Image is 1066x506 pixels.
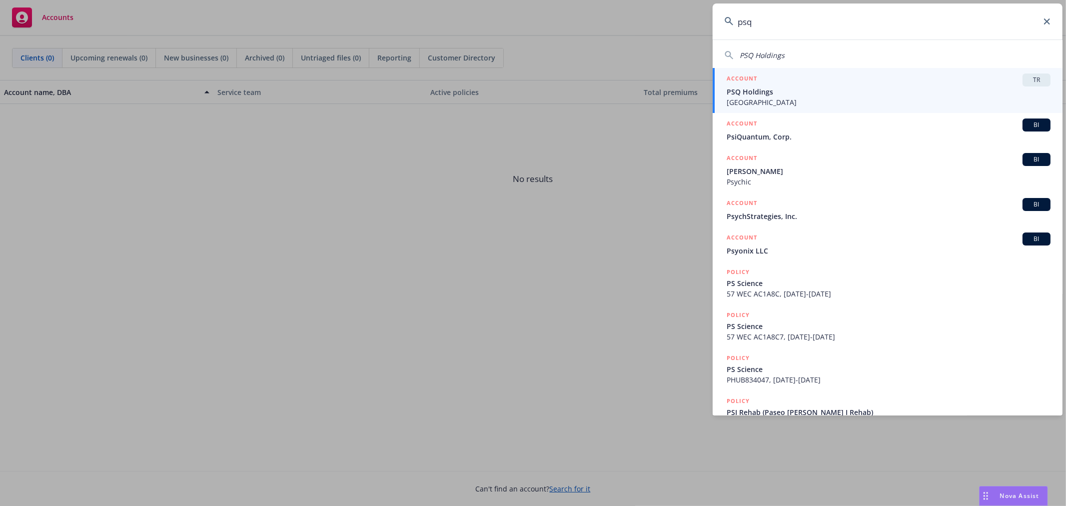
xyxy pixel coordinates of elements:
a: ACCOUNTTRPSQ Holdings[GEOGRAPHIC_DATA] [713,68,1063,113]
span: 57 WEC AC1A8C7, [DATE]-[DATE] [727,331,1051,342]
span: PS Science [727,321,1051,331]
span: PSQ Holdings [740,50,785,60]
h5: POLICY [727,353,750,363]
a: ACCOUNTBIPsychStrategies, Inc. [713,192,1063,227]
h5: ACCOUNT [727,232,757,244]
span: BI [1027,120,1047,129]
span: PsiQuantum, Corp. [727,131,1051,142]
div: Drag to move [980,486,992,505]
h5: POLICY [727,310,750,320]
span: PSI Rehab (Paseo [PERSON_NAME] I Rehab) [727,407,1051,417]
span: 57 WEC AC1A8C, [DATE]-[DATE] [727,288,1051,299]
a: ACCOUNTBIPsiQuantum, Corp. [713,113,1063,147]
span: BI [1027,234,1047,243]
span: Psyonix LLC [727,245,1051,256]
span: [PERSON_NAME] [727,166,1051,176]
span: PHUB834047, [DATE]-[DATE] [727,374,1051,385]
button: Nova Assist [979,486,1048,506]
a: POLICYPSI Rehab (Paseo [PERSON_NAME] I Rehab) [713,390,1063,433]
span: PS Science [727,278,1051,288]
span: PsychStrategies, Inc. [727,211,1051,221]
h5: POLICY [727,267,750,277]
a: ACCOUNTBI[PERSON_NAME]Psychic [713,147,1063,192]
a: POLICYPS Science57 WEC AC1A8C7, [DATE]-[DATE] [713,304,1063,347]
a: ACCOUNTBIPsyonix LLC [713,227,1063,261]
h5: ACCOUNT [727,198,757,210]
h5: ACCOUNT [727,73,757,85]
h5: ACCOUNT [727,118,757,130]
span: TR [1027,75,1047,84]
span: PS Science [727,364,1051,374]
a: POLICYPS SciencePHUB834047, [DATE]-[DATE] [713,347,1063,390]
a: POLICYPS Science57 WEC AC1A8C, [DATE]-[DATE] [713,261,1063,304]
input: Search... [713,3,1063,39]
span: Nova Assist [1000,491,1040,500]
span: BI [1027,155,1047,164]
h5: ACCOUNT [727,153,757,165]
span: [GEOGRAPHIC_DATA] [727,97,1051,107]
h5: POLICY [727,396,750,406]
span: Psychic [727,176,1051,187]
span: PSQ Holdings [727,86,1051,97]
span: BI [1027,200,1047,209]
